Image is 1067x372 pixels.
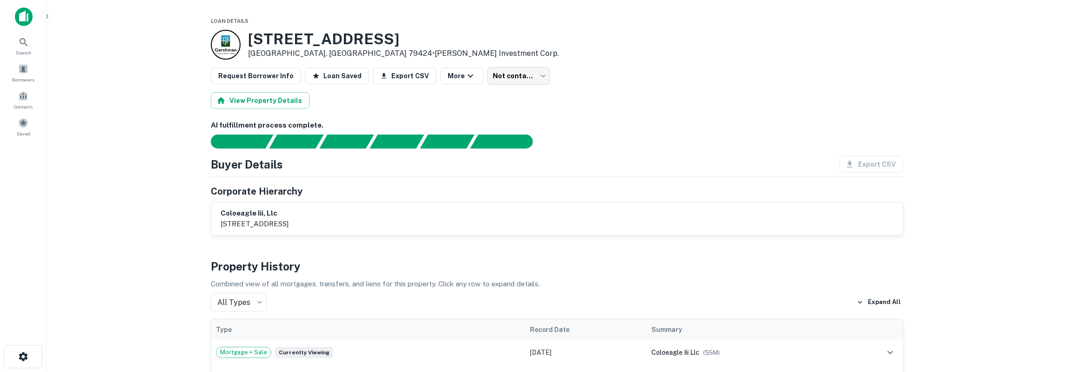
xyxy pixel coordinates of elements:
[525,319,647,340] th: Record Date
[487,67,550,85] div: Not contacted
[17,130,30,137] span: Saved
[525,340,647,365] td: [DATE]
[211,156,283,173] h4: Buyer Details
[211,68,301,84] button: Request Borrower Info
[319,135,374,149] div: Documents found, AI parsing details...
[470,135,544,149] div: AI fulfillment process complete.
[211,92,309,109] button: View Property Details
[269,135,323,149] div: Your request is received and processing...
[651,349,699,356] span: coloeagle iii llc
[211,120,903,131] h6: AI fulfillment process complete.
[305,68,369,84] button: Loan Saved
[14,103,33,110] span: Contacts
[882,345,898,360] button: expand row
[211,293,267,311] div: All Types
[275,347,333,358] span: Currently viewing
[12,76,34,83] span: Borrowers
[3,33,44,58] a: Search
[15,7,33,26] img: capitalize-icon.png
[647,319,840,340] th: Summary
[248,30,559,48] h3: [STREET_ADDRESS]
[703,349,720,356] span: ($ 5M )
[221,208,289,219] h6: coloeagle iii, llc
[440,68,483,84] button: More
[200,135,269,149] div: Sending borrower request to AI...
[854,295,903,309] button: Expand All
[211,18,248,24] span: Loan Details
[3,60,44,85] a: Borrowers
[373,68,436,84] button: Export CSV
[435,49,559,58] a: [PERSON_NAME] Investment Corp.
[221,218,289,230] p: [STREET_ADDRESS]
[211,184,302,198] h5: Corporate Hierarchy
[211,258,903,275] h4: Property History
[211,319,526,340] th: Type
[248,48,559,59] p: [GEOGRAPHIC_DATA], [GEOGRAPHIC_DATA] 79424 •
[211,278,903,290] p: Combined view of all mortgages, transfers, and liens for this property. Click any row to expand d...
[216,348,271,357] span: Mortgage + Sale
[369,135,424,149] div: Principals found, AI now looking for contact information...
[16,49,31,56] span: Search
[1020,298,1067,342] iframe: Chat Widget
[3,114,44,139] a: Saved
[3,87,44,112] a: Contacts
[420,135,474,149] div: Principals found, still searching for contact information. This may take time...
